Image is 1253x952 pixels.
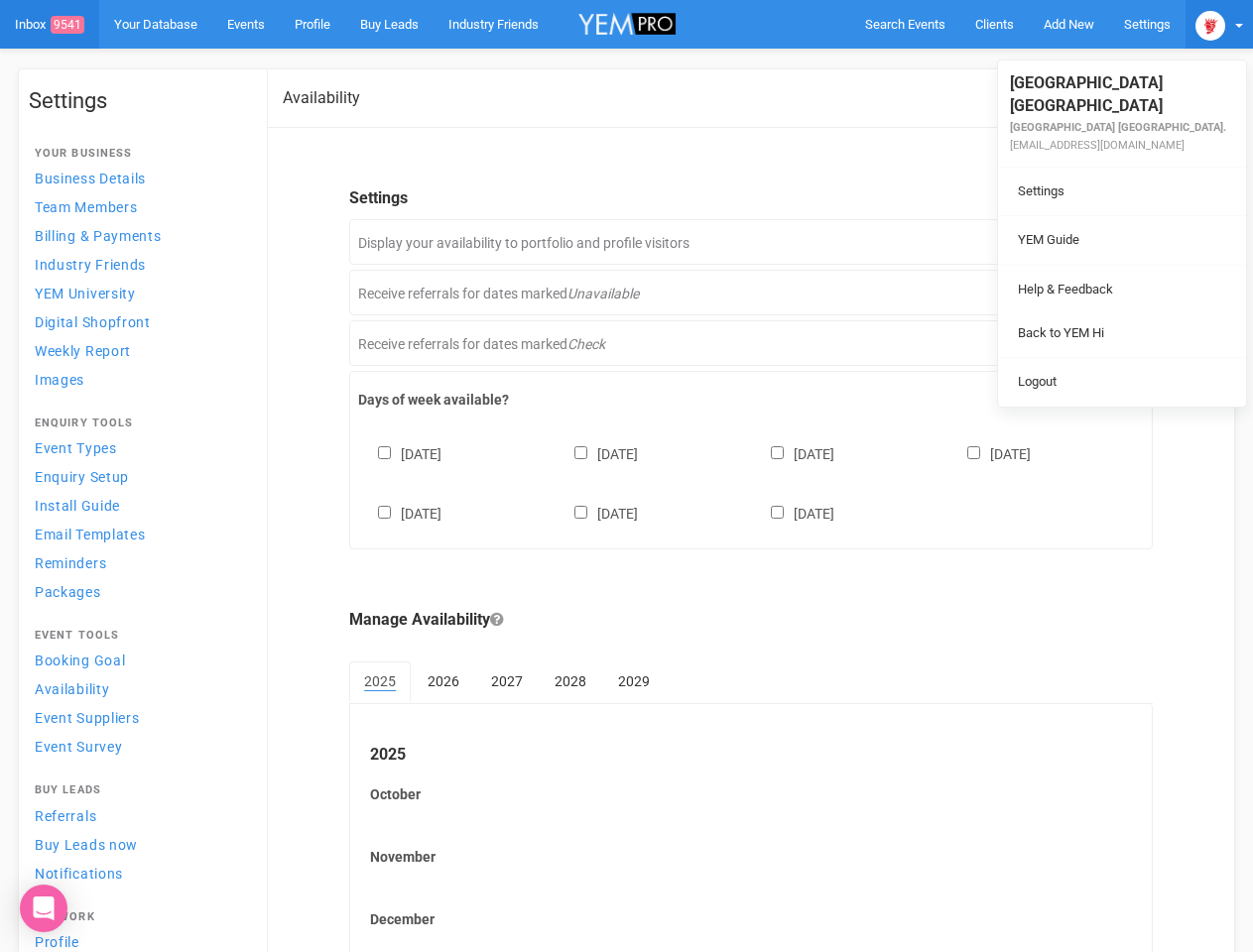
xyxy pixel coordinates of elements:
a: Images [29,366,247,393]
span: YEM University [35,286,136,301]
label: December [370,909,1132,929]
em: Check [567,336,605,352]
img: open-uri20250107-2-1pbi2ie [1195,11,1225,41]
label: [DATE] [751,502,834,524]
h1: Settings [29,89,247,113]
span: Images [35,372,84,388]
a: Team Members [29,193,247,220]
small: [EMAIL_ADDRESS][DOMAIN_NAME] [1010,139,1185,152]
span: Notifications [35,866,123,882]
input: [DATE] [378,446,391,459]
span: Enquiry Setup [35,469,129,485]
span: Weekly Report [35,343,131,359]
a: 2029 [603,661,665,701]
a: Event Survey [29,733,247,760]
a: Help & Feedback [1003,271,1241,309]
span: Availability [35,681,109,697]
span: Business Details [35,171,146,186]
input: [DATE] [378,506,391,519]
legend: Manage Availability [349,609,1153,632]
span: Team Members [35,199,137,215]
a: Digital Shopfront [29,308,247,335]
a: Billing & Payments [29,222,247,249]
a: Packages [29,578,247,605]
h4: Buy Leads [35,784,241,796]
label: [DATE] [751,442,834,464]
small: [GEOGRAPHIC_DATA] [GEOGRAPHIC_DATA]. [1010,121,1226,134]
a: YEM Guide [1003,221,1241,260]
div: Open Intercom Messenger [20,885,67,932]
div: Receive referrals for dates marked [349,270,1153,315]
span: Billing & Payments [35,228,162,244]
input: [DATE] [574,506,587,519]
span: 9541 [51,16,84,34]
input: [DATE] [967,446,980,459]
a: Enquiry Setup [29,463,247,490]
label: [DATE] [358,442,441,464]
h2: Availability [283,89,360,107]
span: Digital Shopfront [35,314,151,330]
label: [DATE] [555,442,638,464]
a: Email Templates [29,521,247,547]
label: October [370,784,1132,804]
span: Clients [975,17,1014,32]
input: [DATE] [771,506,784,519]
a: Reminders [29,549,247,576]
span: Event Types [35,440,117,456]
label: [DATE] [358,502,441,524]
a: Back to YEM Hi [1003,314,1241,353]
input: [DATE] [771,446,784,459]
label: November [370,847,1132,867]
span: Add New [1044,17,1094,32]
span: Event Suppliers [35,710,140,726]
a: 2027 [476,661,538,701]
h4: Event Tools [35,630,241,642]
a: Booking Goal [29,647,247,673]
a: 2028 [540,661,601,701]
a: Availability [29,675,247,702]
input: [DATE] [574,446,587,459]
a: 2026 [413,661,474,701]
span: Install Guide [35,498,120,514]
label: [DATE] [947,442,1031,464]
h4: Your Business [35,148,241,160]
a: 2025 [349,661,411,703]
span: Event Survey [35,739,122,755]
span: [GEOGRAPHIC_DATA] [GEOGRAPHIC_DATA] [1010,73,1163,115]
a: Event Suppliers [29,704,247,731]
span: Packages [35,584,101,600]
a: Settings [1003,173,1241,211]
label: [DATE] [555,502,638,524]
span: Email Templates [35,527,146,542]
a: Buy Leads now [29,831,247,858]
a: Notifications [29,860,247,887]
span: Search Events [865,17,945,32]
a: Logout [1003,363,1241,402]
a: Weekly Report [29,337,247,364]
div: Receive referrals for dates marked [349,320,1153,366]
a: YEM University [29,280,247,306]
span: Booking Goal [35,653,125,668]
div: Display your availability to portfolio and profile visitors [349,219,1153,265]
h4: Network [35,911,241,923]
a: Event Types [29,434,247,461]
label: Days of week available? [358,390,1144,410]
span: Reminders [35,555,106,571]
a: Industry Friends [29,251,247,278]
legend: Settings [349,187,1153,210]
legend: 2025 [370,744,1132,767]
a: Business Details [29,165,247,191]
a: Referrals [29,802,247,829]
a: Install Guide [29,492,247,519]
h4: Enquiry Tools [35,417,241,429]
em: Unavailable [567,286,639,301]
